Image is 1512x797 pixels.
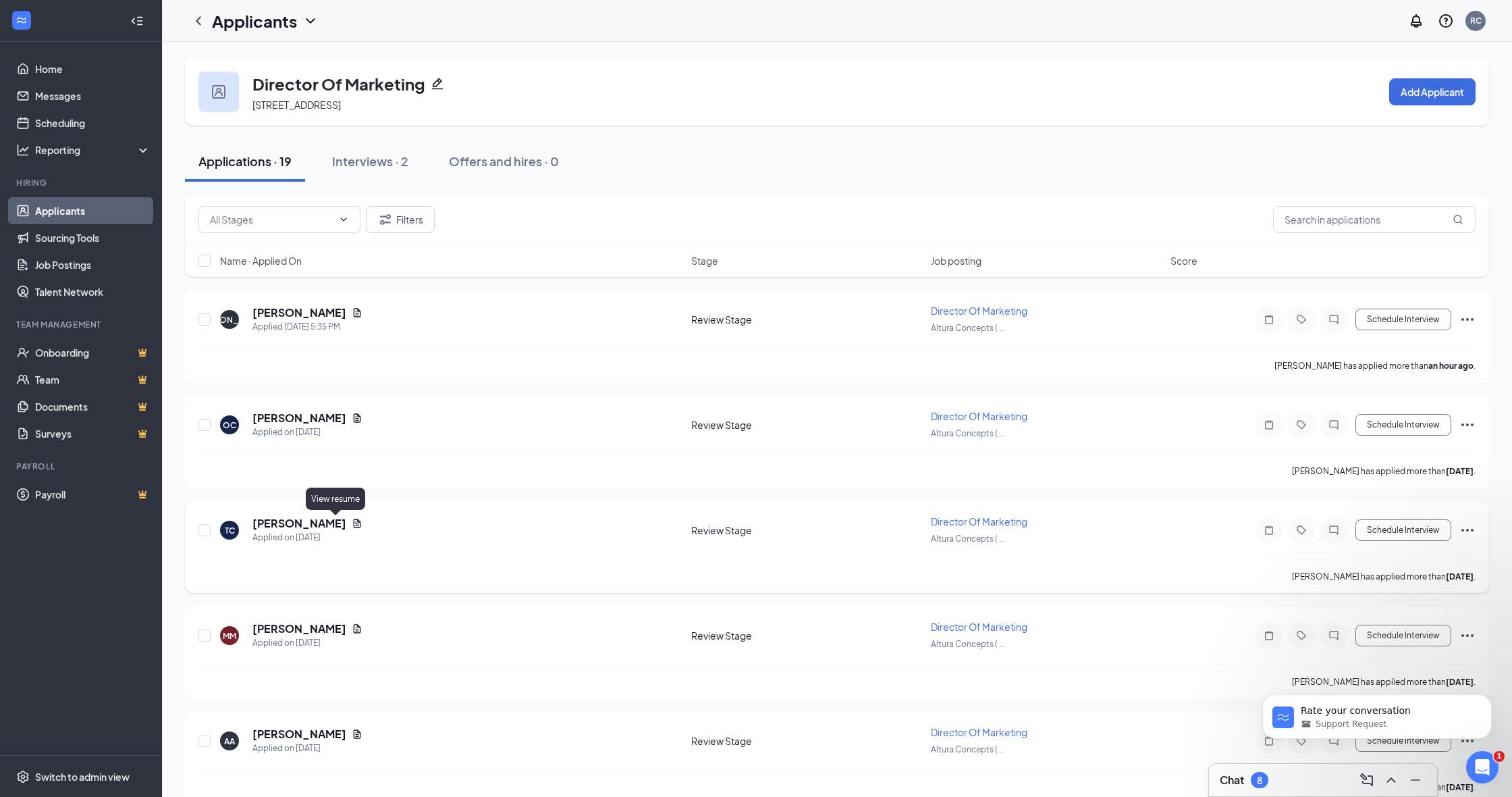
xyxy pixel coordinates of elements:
p: [PERSON_NAME] has applied more than . [1292,465,1476,477]
div: Hiring [16,177,148,188]
button: Schedule Interview [1355,625,1451,646]
b: [DATE] [1446,782,1474,792]
span: Altura Concepts ( ... [931,639,1005,649]
svg: Document [352,518,362,529]
svg: ChatInactive [1326,419,1342,430]
div: Applied [DATE] 5:35 PM [252,320,362,334]
svg: Filter [377,211,394,228]
div: Payroll [16,461,148,472]
a: ChevronLeft [190,13,207,29]
input: Search in applications [1273,206,1476,233]
button: Schedule Interview [1355,519,1451,541]
a: Home [35,55,151,82]
span: Director Of Marketing [931,621,1027,633]
h5: [PERSON_NAME] [252,621,346,636]
p: [PERSON_NAME] has applied more than . [1292,571,1476,582]
svg: Ellipses [1459,417,1476,433]
div: Offers and hires · 0 [449,153,559,170]
svg: ChatInactive [1326,525,1342,536]
a: Applicants [35,197,151,224]
button: Filter Filters [366,206,435,233]
div: Interviews · 2 [332,153,408,170]
svg: Document [352,413,362,423]
iframe: Intercom notifications message [1242,666,1512,761]
a: Job Postings [35,251,151,278]
h3: Director Of Marketing [252,72,425,95]
a: DocumentsCrown [35,393,151,420]
h5: [PERSON_NAME] [252,411,346,426]
h5: [PERSON_NAME] [252,516,346,531]
div: Applied on [DATE] [252,742,362,755]
h5: [PERSON_NAME] [252,305,346,320]
svg: Document [352,307,362,318]
a: PayrollCrown [35,481,151,508]
svg: Collapse [130,14,144,28]
svg: MagnifyingGlass [1453,214,1463,225]
svg: Tag [1293,630,1309,641]
span: Altura Concepts ( ... [931,323,1005,333]
a: Sourcing Tools [35,224,151,251]
svg: ChevronDown [338,214,349,225]
svg: ChatInactive [1326,630,1342,641]
div: View resume [306,488,365,510]
button: Minimize [1405,769,1426,791]
div: AA [224,736,235,747]
b: [DATE] [1446,571,1474,582]
h1: Applicants [212,9,297,32]
div: [PERSON_NAME] [195,314,265,326]
span: Stage [691,254,718,267]
a: Talent Network [35,278,151,305]
b: an hour ago [1428,361,1474,371]
div: Team Management [16,319,148,330]
svg: Analysis [16,143,30,157]
svg: Document [352,623,362,634]
svg: Notifications [1408,13,1424,29]
svg: Settings [16,770,30,783]
svg: Ellipses [1459,627,1476,644]
span: Altura Concepts ( ... [931,428,1005,438]
div: TC [225,525,235,536]
a: Scheduling [35,109,151,136]
img: user icon [212,85,225,99]
a: SurveysCrown [35,420,151,447]
span: Director Of Marketing [931,515,1027,528]
svg: Ellipses [1459,311,1476,328]
svg: Note [1261,630,1277,641]
button: Schedule Interview [1355,414,1451,436]
a: Messages [35,82,151,109]
div: Review Stage [691,629,923,642]
svg: Minimize [1407,772,1424,788]
h3: Chat [1220,773,1244,788]
div: MM [223,630,236,642]
div: Review Stage [691,734,923,748]
div: Applied on [DATE] [252,636,362,650]
button: ChevronUp [1380,769,1402,791]
button: ComposeMessage [1356,769,1378,791]
input: All Stages [210,212,333,227]
span: Director Of Marketing [931,410,1027,422]
svg: QuestionInfo [1438,13,1454,29]
span: Altura Concepts ( ... [931,744,1005,754]
svg: ChevronDown [302,13,319,29]
span: 1 [1494,751,1505,762]
button: Schedule Interview [1355,309,1451,330]
a: OnboardingCrown [35,339,151,366]
div: OC [223,419,236,431]
span: Director Of Marketing [931,305,1027,317]
svg: ChevronUp [1383,772,1399,788]
svg: Pencil [431,77,444,91]
svg: Tag [1293,314,1309,325]
div: Applied on [DATE] [252,531,362,544]
svg: ChatInactive [1326,314,1342,325]
a: TeamCrown [35,366,151,393]
div: Applications · 19 [198,153,292,170]
span: Altura Concepts ( ... [931,534,1005,544]
svg: Note [1261,419,1277,430]
div: 8 [1257,775,1262,786]
span: Job posting [931,254,981,267]
div: Applied on [DATE] [252,426,362,439]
